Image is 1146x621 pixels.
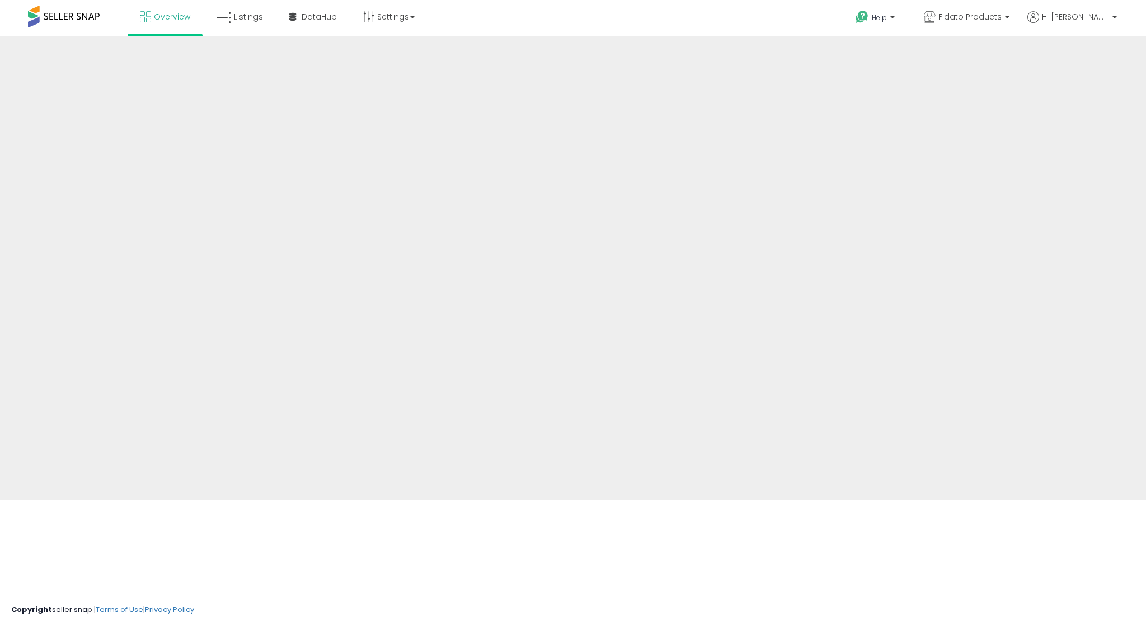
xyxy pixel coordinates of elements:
span: Fidato Products [938,11,1002,22]
a: Hi [PERSON_NAME] [1027,11,1117,36]
i: Get Help [855,10,869,24]
a: Help [847,2,906,36]
span: Help [872,13,887,22]
span: Listings [234,11,263,22]
span: DataHub [302,11,337,22]
span: Overview [154,11,190,22]
span: Hi [PERSON_NAME] [1042,11,1109,22]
